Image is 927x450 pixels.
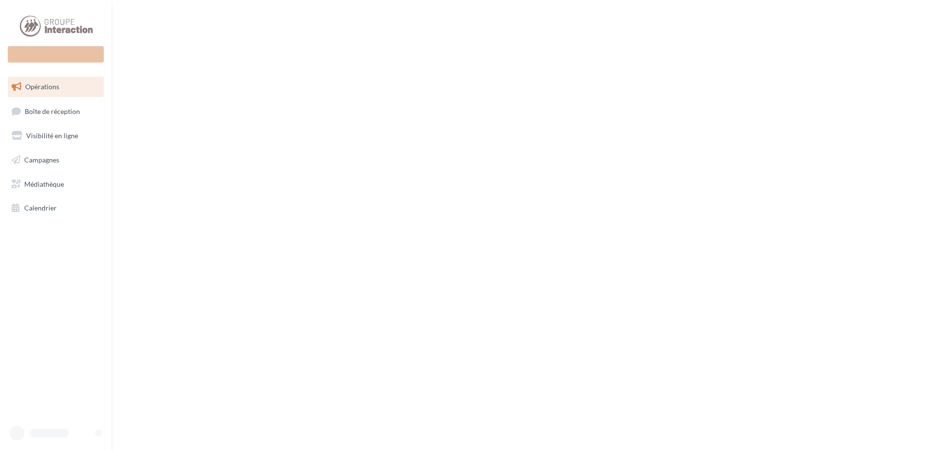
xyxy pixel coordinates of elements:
[6,101,106,122] a: Boîte de réception
[25,107,80,115] span: Boîte de réception
[8,46,104,63] div: Nouvelle campagne
[6,126,106,146] a: Visibilité en ligne
[6,174,106,194] a: Médiathèque
[24,204,57,212] span: Calendrier
[6,77,106,97] a: Opérations
[24,156,59,164] span: Campagnes
[6,198,106,218] a: Calendrier
[25,82,59,91] span: Opérations
[6,150,106,170] a: Campagnes
[26,131,78,140] span: Visibilité en ligne
[24,179,64,188] span: Médiathèque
